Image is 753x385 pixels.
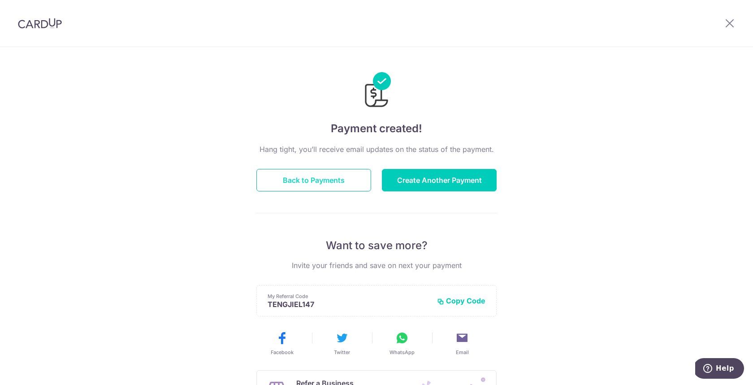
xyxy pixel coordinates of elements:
[255,331,308,356] button: Facebook
[256,238,497,253] p: Want to save more?
[256,169,371,191] button: Back to Payments
[695,358,744,381] iframe: Opens a widget where you can find more information
[268,293,430,300] p: My Referral Code
[376,331,428,356] button: WhatsApp
[437,296,485,305] button: Copy Code
[436,331,489,356] button: Email
[18,18,62,29] img: CardUp
[256,121,497,137] h4: Payment created!
[316,331,368,356] button: Twitter
[271,349,294,356] span: Facebook
[268,300,430,309] p: TENGJIEL147
[256,260,497,271] p: Invite your friends and save on next your payment
[389,349,415,356] span: WhatsApp
[456,349,469,356] span: Email
[256,144,497,155] p: Hang tight, you’ll receive email updates on the status of the payment.
[362,72,391,110] img: Payments
[382,169,497,191] button: Create Another Payment
[334,349,350,356] span: Twitter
